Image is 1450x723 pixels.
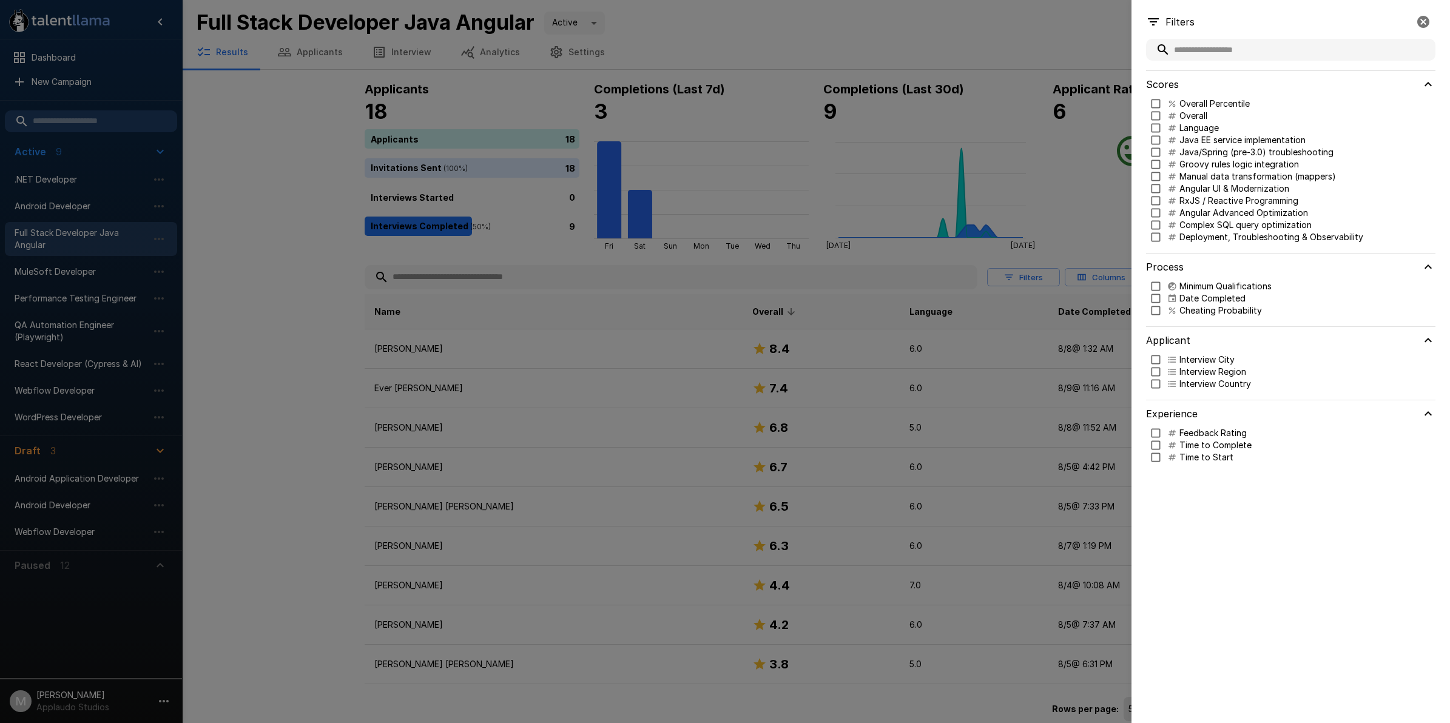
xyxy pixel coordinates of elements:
p: RxJS / Reactive Programming [1179,195,1298,207]
p: Angular UI & Modernization [1179,183,1289,195]
p: Groovy rules logic integration [1179,158,1299,170]
p: Complex SQL query optimization [1179,219,1312,231]
p: Overall Percentile [1179,98,1250,110]
p: Feedback Rating [1179,427,1247,439]
h6: Process [1146,258,1184,275]
p: Manual data transformation (mappers) [1179,170,1336,183]
p: Interview City [1179,354,1235,366]
p: Time to Complete [1179,439,1252,451]
p: Interview Country [1179,378,1251,390]
p: Java EE service implementation [1179,134,1306,146]
h6: Experience [1146,405,1198,422]
p: Java/Spring (pre-3.0) troubleshooting [1179,146,1334,158]
p: Overall [1179,110,1207,122]
p: Date Completed [1179,292,1246,304]
p: Minimum Qualifications [1179,280,1272,292]
p: Filters [1165,15,1195,29]
p: Cheating Probability [1179,304,1262,317]
p: Time to Start [1179,451,1233,463]
p: Interview Region [1179,366,1246,378]
p: Angular Advanced Optimization [1179,207,1308,219]
h6: Scores [1146,76,1179,93]
p: Deployment, Troubleshooting & Observability [1179,231,1363,243]
p: Language [1179,122,1219,134]
h6: Applicant [1146,332,1190,349]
